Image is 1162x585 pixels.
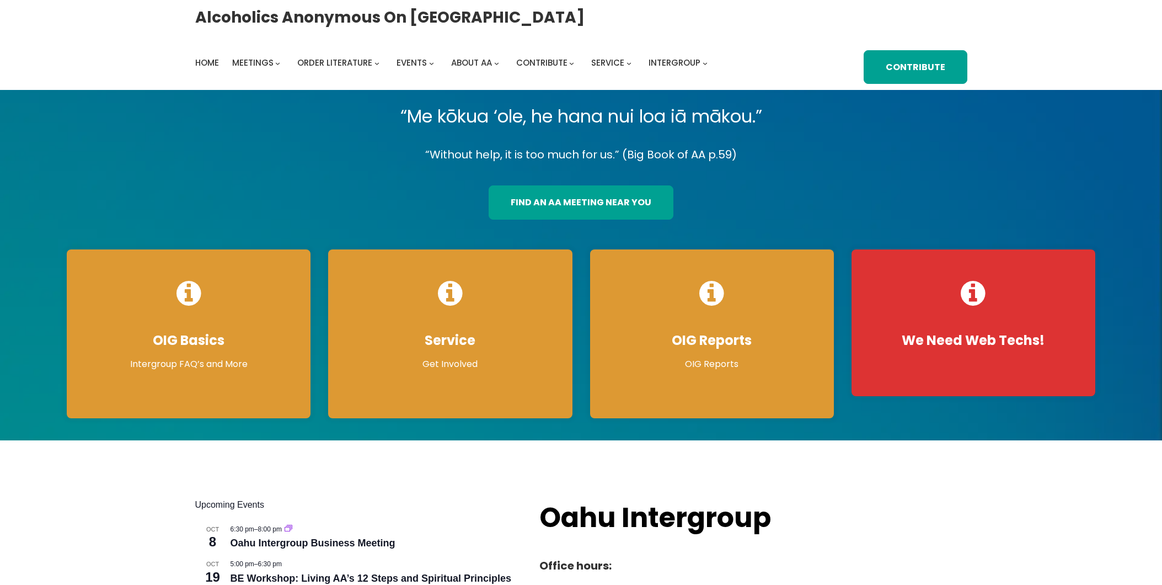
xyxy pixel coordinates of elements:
button: Events submenu [429,61,434,66]
p: “Without help, it is too much for us.” (Big Book of AA p.59) [58,145,1104,164]
a: Home [195,55,219,71]
button: Contribute submenu [569,61,574,66]
p: “Me kōkua ‘ole, he hana nui loa iā mākou.” [58,101,1104,132]
span: Meetings [232,57,274,68]
button: Meetings submenu [275,61,280,66]
span: 6:30 pm [231,525,254,533]
button: Intergroup submenu [703,61,708,66]
span: 8:00 pm [258,525,282,533]
h4: We Need Web Techs! [863,332,1084,349]
span: Events [397,57,427,68]
time: – [231,560,282,568]
time: – [231,525,284,533]
a: About AA [451,55,492,71]
a: BE Workshop: Living AA’s 12 Steps and Spiritual Principles [231,573,511,584]
a: Events [397,55,427,71]
p: Get Involved [339,358,561,371]
button: Order Literature submenu [374,61,379,66]
button: About AA submenu [494,61,499,66]
span: Oct [195,560,231,569]
a: Alcoholics Anonymous on [GEOGRAPHIC_DATA] [195,4,585,31]
span: 5:00 pm [231,560,254,568]
a: Service [591,55,624,71]
a: Oahu Intergroup Business Meeting [231,538,395,549]
span: Contribute [516,57,567,68]
h4: OIG Reports [601,332,823,349]
a: Meetings [232,55,274,71]
p: OIG Reports [601,358,823,371]
span: About AA [451,57,492,68]
span: 8 [195,533,231,551]
span: 6:30 pm [258,560,282,568]
a: Event series: Oahu Intergroup Business Meeting [285,525,292,533]
a: Contribute [516,55,567,71]
span: Intergroup [649,57,700,68]
span: Order Literature [297,57,372,68]
span: Oct [195,525,231,534]
a: Intergroup [649,55,700,71]
h2: Oahu Intergroup [539,498,805,537]
h4: Service [339,332,561,349]
h2: Upcoming Events [195,498,518,512]
nav: Intergroup [195,55,711,71]
button: Service submenu [626,61,631,66]
p: Intergroup FAQ’s and More [78,358,299,371]
h4: OIG Basics [78,332,299,349]
strong: Office hours: [539,558,612,573]
span: Service [591,57,624,68]
a: find an aa meeting near you [489,185,673,220]
span: Home [195,57,219,68]
a: Contribute [864,50,967,84]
